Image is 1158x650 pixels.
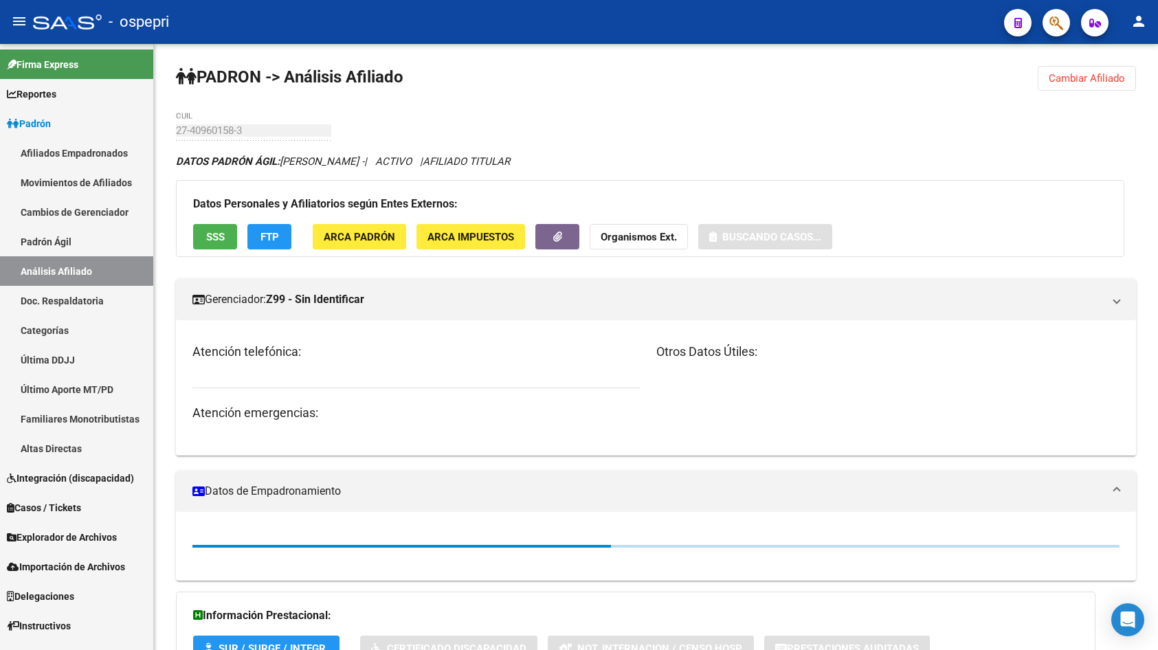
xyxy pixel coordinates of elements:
span: Explorador de Archivos [7,530,117,545]
h3: Otros Datos Útiles: [656,342,1120,361]
i: | ACTIVO | [176,155,510,168]
span: FTP [260,231,279,243]
button: FTP [247,224,291,249]
span: Cambiar Afiliado [1049,72,1125,85]
h3: Información Prestacional: [193,606,1078,625]
strong: PADRON -> Análisis Afiliado [176,67,403,87]
button: Buscando casos... [698,224,832,249]
span: AFILIADO TITULAR [423,155,510,168]
mat-icon: person [1131,13,1147,30]
button: ARCA Impuestos [416,224,525,249]
span: Integración (discapacidad) [7,471,134,486]
h3: Atención emergencias: [192,403,640,423]
span: Padrón [7,116,51,131]
button: Cambiar Afiliado [1038,66,1136,91]
div: Open Intercom Messenger [1111,603,1144,636]
span: Delegaciones [7,589,74,604]
span: Reportes [7,87,56,102]
span: ARCA Impuestos [427,231,514,243]
button: SSS [193,224,237,249]
span: Casos / Tickets [7,500,81,515]
mat-icon: menu [11,13,27,30]
span: SSS [206,231,225,243]
mat-panel-title: Datos de Empadronamiento [192,484,1103,499]
strong: Z99 - Sin Identificar [266,292,364,307]
div: Gerenciador:Z99 - Sin Identificar [176,320,1136,456]
mat-expansion-panel-header: Gerenciador:Z99 - Sin Identificar [176,279,1136,320]
span: Importación de Archivos [7,559,125,574]
h3: Atención telefónica: [192,342,640,361]
mat-panel-title: Gerenciador: [192,292,1103,307]
span: Buscando casos... [722,231,821,243]
button: ARCA Padrón [313,224,406,249]
strong: Organismos Ext. [601,231,677,243]
div: Datos de Empadronamiento [176,512,1136,581]
span: - ospepri [109,7,169,37]
span: ARCA Padrón [324,231,395,243]
h3: Datos Personales y Afiliatorios según Entes Externos: [193,194,1107,214]
span: Firma Express [7,57,78,72]
span: [PERSON_NAME] - [176,155,364,168]
strong: DATOS PADRÓN ÁGIL: [176,155,280,168]
mat-expansion-panel-header: Datos de Empadronamiento [176,471,1136,512]
button: Organismos Ext. [590,224,688,249]
span: Instructivos [7,618,71,634]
